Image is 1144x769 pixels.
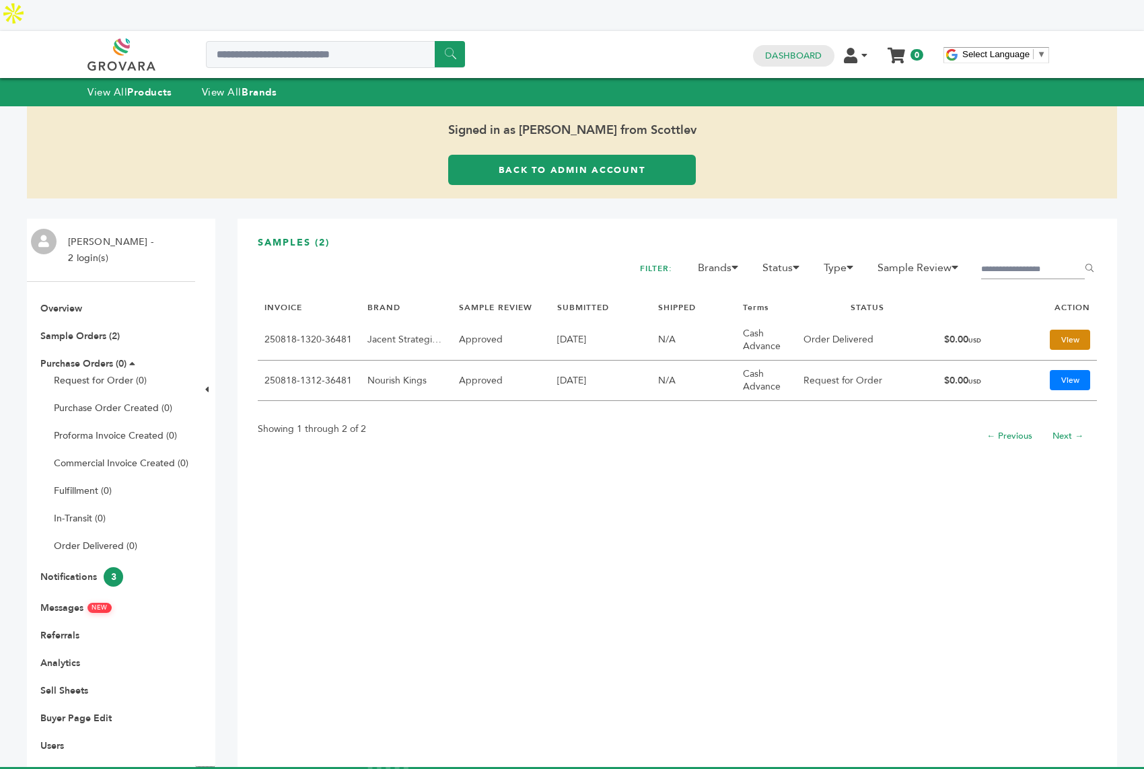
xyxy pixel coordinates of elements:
input: Filter by keywords [981,260,1085,279]
a: Overview [40,302,82,315]
a: Terms [743,302,768,313]
td: N/A [651,361,736,401]
span: 3 [104,567,123,587]
a: View [1050,330,1090,350]
a: Next → [1052,430,1083,442]
h2: FILTER: [640,260,672,278]
a: BRAND [367,302,400,313]
td: Request for Order [797,361,937,401]
a: Purchase Orders (0) [40,357,127,370]
li: [PERSON_NAME] - 2 login(s) [61,234,157,266]
p: Showing 1 through 2 of 2 [258,421,366,437]
a: Sample Orders (2) [40,330,120,342]
li: Type [817,260,868,283]
td: [DATE] [550,361,651,401]
a: View AllBrands [202,85,277,99]
td: Cash Advance [736,320,797,361]
a: 250818-1320-36481 [264,333,352,346]
a: SAMPLE REVIEW [459,302,532,313]
img: profile.png [31,229,57,254]
span: NEW [87,603,112,613]
a: View [1050,370,1090,390]
a: Notifications3 [40,571,123,583]
a: Order Delivered (0) [54,540,137,552]
a: Select Language​ [962,49,1046,59]
td: $0.00 [937,361,1015,401]
td: Order Delivered [797,320,937,361]
a: MessagesNEW [40,601,112,614]
a: Fulfillment (0) [54,484,112,497]
a: Commercial Invoice Created (0) [54,457,188,470]
a: 250818-1312-36481 [264,374,352,387]
td: Nourish Kings [361,361,452,401]
th: ACTION [1015,295,1097,320]
a: Analytics [40,657,80,669]
a: Sell Sheets [40,684,88,697]
h3: SAMPLES (2) [258,236,1097,260]
li: Sample Review [871,260,973,283]
td: $0.00 [937,320,1015,361]
a: Purchase Order Created (0) [54,402,172,414]
a: In-Transit (0) [54,512,106,525]
strong: Brands [242,85,277,99]
td: Cash Advance [736,361,797,401]
span: 0 [910,49,923,61]
td: Jacent Strategic Manufacturing, LLC [361,320,452,361]
a: SUBMITTED [557,302,609,313]
td: N/A [651,320,736,361]
a: Referrals [40,629,79,642]
a: Proforma Invoice Created (0) [54,429,177,442]
td: Approved [452,361,550,401]
a: Dashboard [765,50,822,62]
span: ▼ [1037,49,1046,59]
a: View AllProducts [87,85,172,99]
a: ← Previous [987,430,1032,442]
span: Select Language [962,49,1030,59]
a: INVOICE [264,302,302,313]
a: SHIPPED [658,302,696,313]
a: My Cart [889,43,904,57]
span: ​ [1033,49,1034,59]
td: [DATE] [550,320,651,361]
a: Buyer Page Edit [40,712,112,725]
input: Search a product or brand... [206,41,465,68]
li: Status [756,260,814,283]
a: Users [40,739,64,752]
a: Request for Order (0) [54,374,147,387]
th: STATUS [797,295,937,320]
span: Signed in as [PERSON_NAME] from Scottlev [27,106,1117,155]
td: Approved [452,320,550,361]
li: Brands [691,260,753,283]
span: USD [968,336,981,344]
a: Back to Admin Account [448,155,696,185]
span: USD [968,377,981,386]
strong: Products [127,85,172,99]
